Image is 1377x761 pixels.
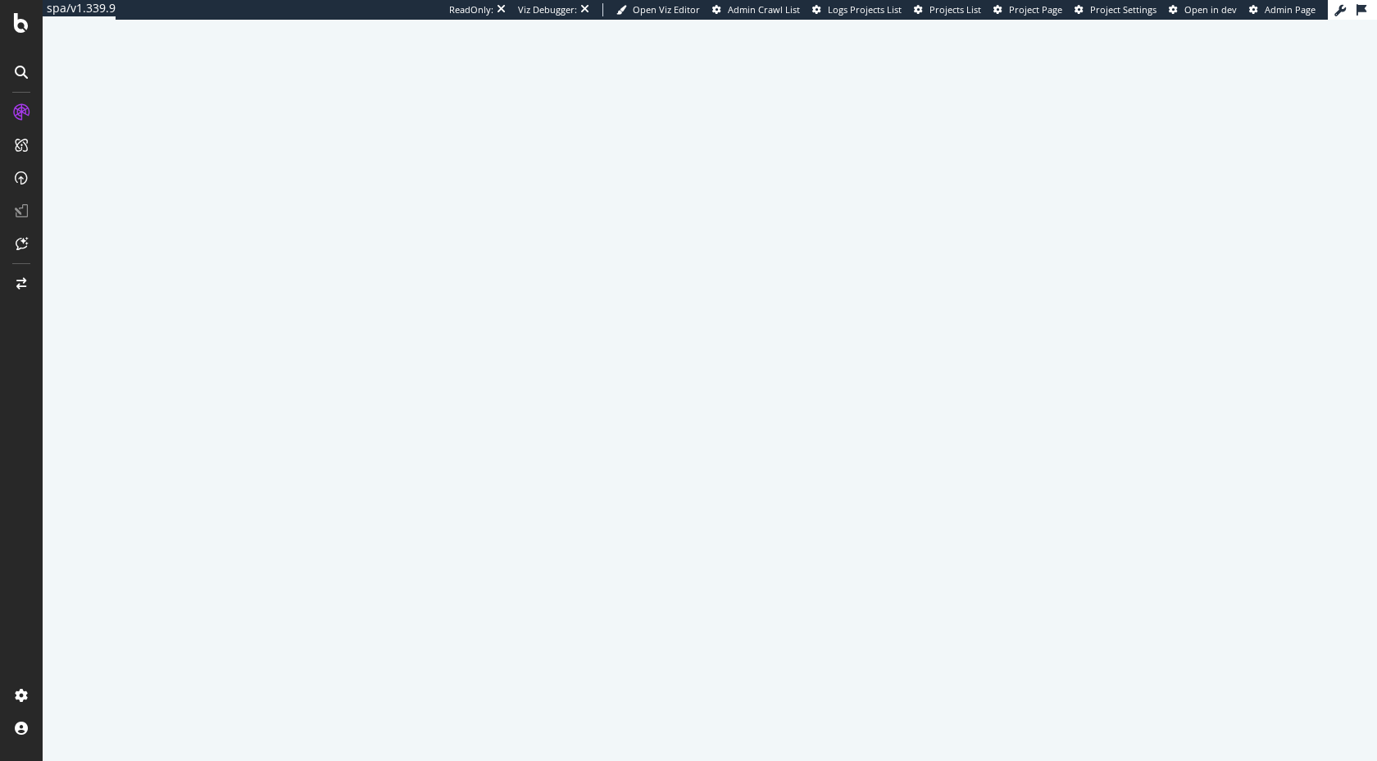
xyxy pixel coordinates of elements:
[1009,3,1062,16] span: Project Page
[728,3,800,16] span: Admin Crawl List
[929,3,981,16] span: Projects List
[812,3,902,16] a: Logs Projects List
[1265,3,1316,16] span: Admin Page
[1075,3,1157,16] a: Project Settings
[651,348,769,407] div: animation
[993,3,1062,16] a: Project Page
[914,3,981,16] a: Projects List
[828,3,902,16] span: Logs Projects List
[449,3,493,16] div: ReadOnly:
[1169,3,1237,16] a: Open in dev
[1249,3,1316,16] a: Admin Page
[1184,3,1237,16] span: Open in dev
[712,3,800,16] a: Admin Crawl List
[616,3,700,16] a: Open Viz Editor
[518,3,577,16] div: Viz Debugger:
[633,3,700,16] span: Open Viz Editor
[1090,3,1157,16] span: Project Settings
